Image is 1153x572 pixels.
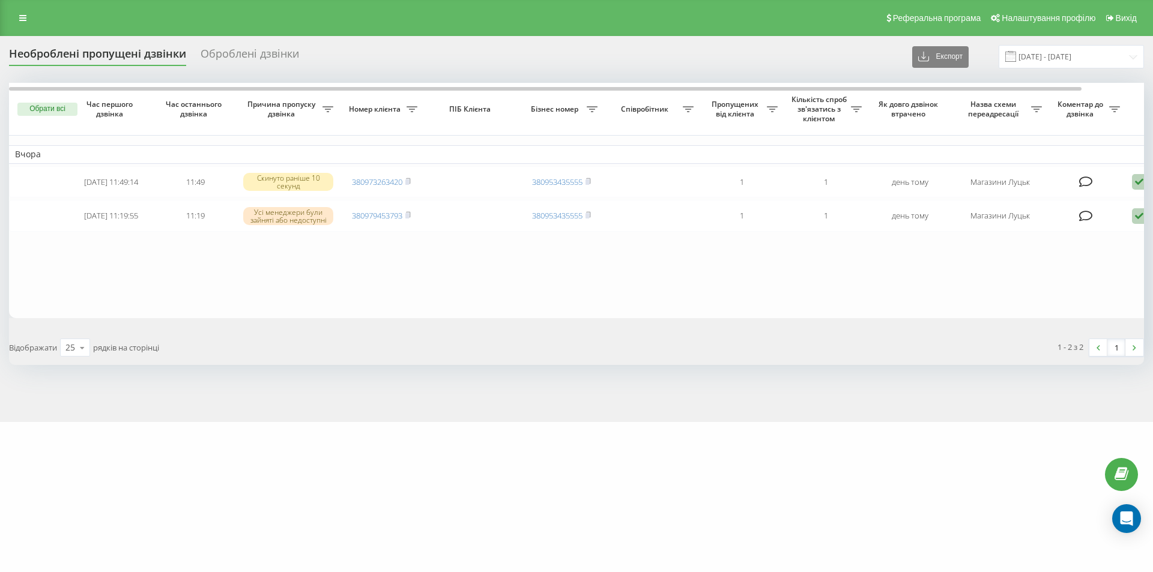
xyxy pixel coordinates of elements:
[434,104,509,114] span: ПІБ Клієнта
[532,210,583,221] a: 380953435555
[700,200,784,232] td: 1
[79,100,144,118] span: Час першого дзвінка
[243,100,322,118] span: Причина пропуску дзвінка
[163,100,228,118] span: Час останнього дзвінка
[958,100,1031,118] span: Назва схеми переадресації
[1002,13,1095,23] span: Налаштування профілю
[952,200,1048,232] td: Магазини Луцьк
[69,166,153,198] td: [DATE] 11:49:14
[868,200,952,232] td: день тому
[352,210,402,221] a: 380979453793
[345,104,407,114] span: Номер клієнта
[1112,504,1141,533] div: Open Intercom Messenger
[868,166,952,198] td: день тому
[9,342,57,353] span: Відображати
[201,47,299,66] div: Оброблені дзвінки
[352,176,402,187] a: 380973263420
[69,200,153,232] td: [DATE] 11:19:55
[17,103,77,116] button: Обрати всі
[532,176,583,187] a: 380953435555
[243,173,333,191] div: Скинуто раніше 10 секунд
[93,342,159,353] span: рядків на сторінці
[790,95,851,123] span: Кількість спроб зв'язатись з клієнтом
[1107,339,1125,356] a: 1
[525,104,587,114] span: Бізнес номер
[9,47,186,66] div: Необроблені пропущені дзвінки
[877,100,942,118] span: Як довго дзвінок втрачено
[1058,341,1083,353] div: 1 - 2 з 2
[952,166,1048,198] td: Магазини Луцьк
[700,166,784,198] td: 1
[784,166,868,198] td: 1
[243,207,333,225] div: Усі менеджери були зайняті або недоступні
[912,46,969,68] button: Експорт
[610,104,683,114] span: Співробітник
[1054,100,1109,118] span: Коментар до дзвінка
[706,100,767,118] span: Пропущених від клієнта
[784,200,868,232] td: 1
[1116,13,1137,23] span: Вихід
[153,200,237,232] td: 11:19
[153,166,237,198] td: 11:49
[65,342,75,354] div: 25
[893,13,981,23] span: Реферальна програма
